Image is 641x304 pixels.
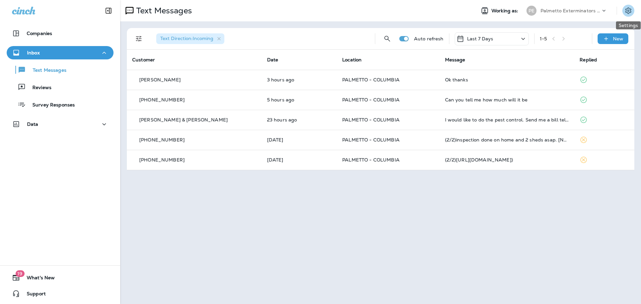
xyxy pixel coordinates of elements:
[134,6,192,16] p: Text Messages
[342,57,362,63] span: Location
[526,6,537,16] div: PE
[26,102,75,108] p: Survey Responses
[139,77,181,82] p: [PERSON_NAME]
[445,137,569,142] div: (2/2)inspection done on home and 2 sheds asap. [Notes from LSA: (1) This customer has requested a...
[267,57,278,63] span: Date
[467,36,493,41] p: Last 7 Days
[616,21,641,29] div: Settings
[7,46,114,59] button: Inbox
[7,117,114,131] button: Data
[342,117,400,123] span: PALMETTO - COLUMBIA
[267,157,332,163] p: Sep 16, 2025 09:51 AM
[7,63,114,77] button: Text Messages
[491,8,520,14] span: Working as:
[20,291,46,299] span: Support
[342,97,400,103] span: PALMETTO - COLUMBIA
[7,80,114,94] button: Reviews
[139,157,185,163] p: [PHONE_NUMBER]
[540,36,547,41] div: 1 - 5
[139,97,185,102] p: [PHONE_NUMBER]
[27,121,38,127] p: Data
[267,97,332,102] p: Sep 18, 2025 11:09 AM
[342,77,400,83] span: PALMETTO - COLUMBIA
[99,4,118,17] button: Collapse Sidebar
[132,57,155,63] span: Customer
[7,287,114,300] button: Support
[20,275,55,283] span: What's New
[414,36,444,41] p: Auto refresh
[445,97,569,102] div: Can you tell me how much will it be
[541,8,601,13] p: Palmetto Exterminators LLC
[26,85,51,91] p: Reviews
[622,5,634,17] button: Settings
[27,50,40,55] p: Inbox
[267,137,332,142] p: Sep 17, 2025 12:44 PM
[580,57,597,63] span: Replied
[267,117,332,122] p: Sep 17, 2025 05:49 PM
[27,31,52,36] p: Companies
[156,33,224,44] div: Text Direction:Incoming
[381,32,394,45] button: Search Messages
[139,137,185,142] p: [PHONE_NUMBER]
[7,271,114,284] button: 19What's New
[445,117,569,122] div: I would like to do the pest control. Send me a bill telling me how much I owe since we only have ...
[445,157,569,163] div: (2/2)https://g.co/homeservices/f9G6W)
[342,137,400,143] span: PALMETTO - COLUMBIA
[7,27,114,40] button: Companies
[132,32,146,45] button: Filters
[139,117,228,122] p: [PERSON_NAME] & [PERSON_NAME]
[15,270,24,277] span: 19
[160,35,213,41] span: Text Direction : Incoming
[445,57,465,63] span: Message
[342,157,400,163] span: PALMETTO - COLUMBIA
[26,67,66,74] p: Text Messages
[613,36,623,41] p: New
[267,77,332,82] p: Sep 18, 2025 01:41 PM
[445,77,569,82] div: Ok thanks
[7,97,114,111] button: Survey Responses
